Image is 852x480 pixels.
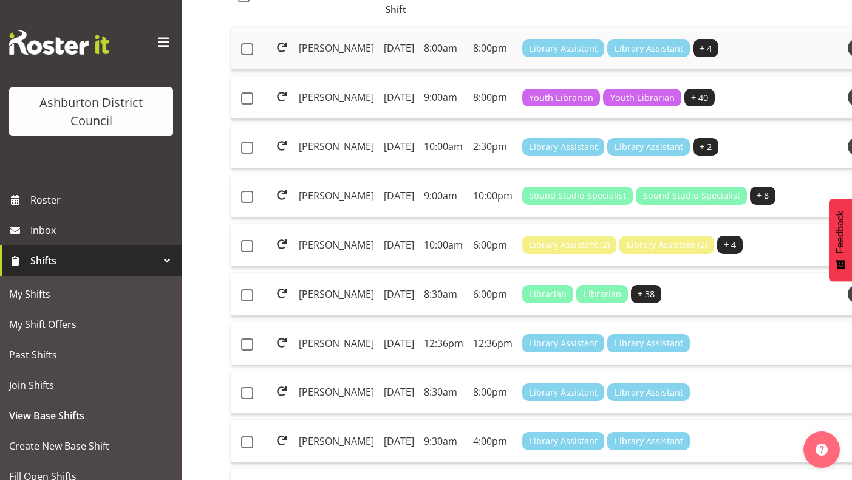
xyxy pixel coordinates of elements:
span: Join Shifts [9,376,173,394]
a: My Shifts [3,279,179,309]
a: My Shift Offers [3,309,179,340]
img: help-xxl-2.png [816,444,828,456]
a: Past Shifts [3,340,179,370]
td: [PERSON_NAME] [294,27,379,70]
td: 9:00am [419,76,468,119]
td: [PERSON_NAME] [294,273,379,316]
td: 8:30am [419,273,468,316]
span: Library Assistant [615,434,683,448]
span: Sound Studio Specialist [529,189,626,202]
span: Library Assistant [615,337,683,350]
td: [PERSON_NAME] [294,371,379,414]
span: Library Assistant (2) [627,238,707,252]
td: 4:00pm [468,420,517,463]
td: 2:30pm [468,125,517,168]
td: 8:00pm [468,76,517,119]
span: Youth Librarian [529,91,593,105]
td: [DATE] [379,273,419,316]
span: Library Assistant [615,42,683,55]
button: Feedback - Show survey [829,199,852,281]
span: Library Assistant [615,140,683,154]
span: Create New Base Shift [9,437,173,455]
td: 6:00pm [468,224,517,267]
span: Librarian [529,287,567,301]
td: 12:36pm [468,322,517,365]
a: Create New Base Shift [3,431,179,461]
td: [PERSON_NAME] [294,76,379,119]
td: 6:00pm [468,273,517,316]
td: [DATE] [379,76,419,119]
td: [DATE] [379,27,419,70]
td: [PERSON_NAME] [294,125,379,168]
span: Inbox [30,221,176,239]
span: + 4 [724,238,736,252]
td: 9:30am [419,420,468,463]
span: My Shift Offers [9,315,173,334]
td: 8:00am [419,27,468,70]
td: 8:00pm [468,371,517,414]
span: Shifts [30,252,158,270]
td: [PERSON_NAME] [294,322,379,365]
td: 10:00am [419,224,468,267]
span: Library Assistant [529,337,598,350]
td: [PERSON_NAME] [294,420,379,463]
td: 10:00am [419,125,468,168]
td: [DATE] [379,174,419,218]
td: [DATE] [379,322,419,365]
span: Library Assistant [529,42,598,55]
td: 9:00am [419,174,468,218]
td: [DATE] [379,420,419,463]
span: Sound Studio Specialist [643,189,740,202]
span: Youth Librarian [610,91,675,105]
span: + 2 [700,140,712,154]
td: 8:30am [419,371,468,414]
span: Librarian [584,287,621,301]
td: [DATE] [379,371,419,414]
div: Ashburton District Council [21,94,161,130]
span: + 8 [757,189,769,202]
span: Roster [30,191,176,209]
span: Feedback [835,211,846,253]
span: Library Assistant [529,140,598,154]
span: Past Shifts [9,346,173,364]
span: + 4 [700,42,712,55]
td: [DATE] [379,224,419,267]
span: My Shifts [9,285,173,303]
td: [DATE] [379,125,419,168]
td: 8:00pm [468,27,517,70]
span: View Base Shifts [9,406,173,425]
td: 10:00pm [468,174,517,218]
span: + 40 [691,91,708,105]
a: View Base Shifts [3,400,179,431]
span: + 38 [638,287,655,301]
a: Join Shifts [3,370,179,400]
td: [PERSON_NAME] [294,174,379,218]
img: Rosterit website logo [9,30,109,55]
td: [PERSON_NAME] [294,224,379,267]
span: Library Assistant [529,386,598,399]
span: Library Assistant [615,386,683,399]
span: Library Assistant (2) [529,238,610,252]
span: Library Assistant [529,434,598,448]
td: 12:36pm [419,322,468,365]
